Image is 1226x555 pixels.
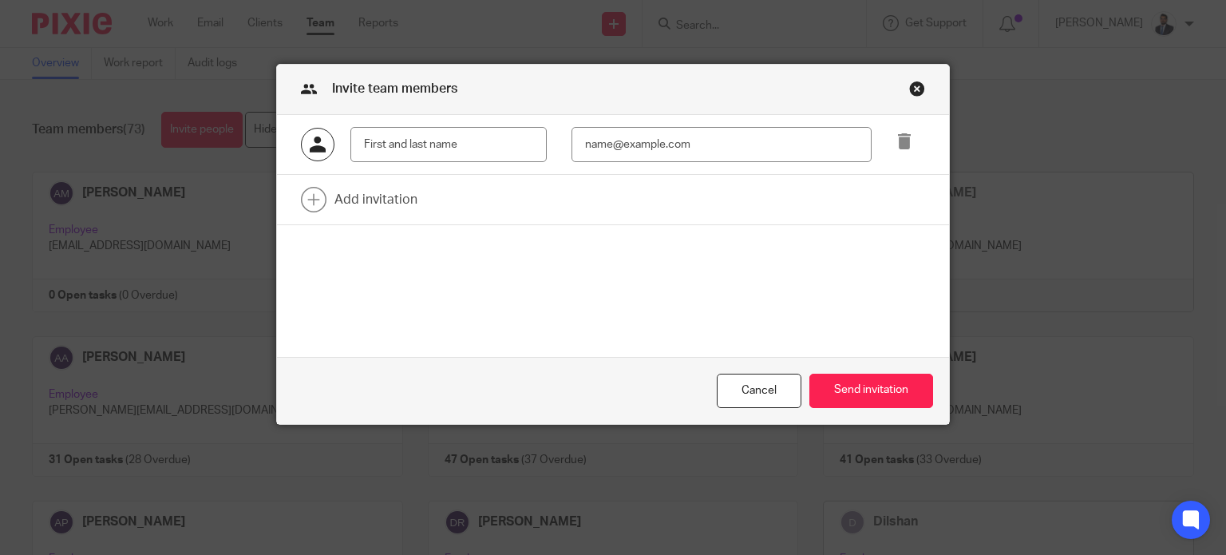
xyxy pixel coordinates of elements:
div: Close this dialog window [717,374,801,408]
span: Invite team members [332,82,457,95]
input: name@example.com [571,127,872,163]
input: First and last name [350,127,547,163]
button: Send invitation [809,374,933,408]
div: Close this dialog window [909,81,925,97]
